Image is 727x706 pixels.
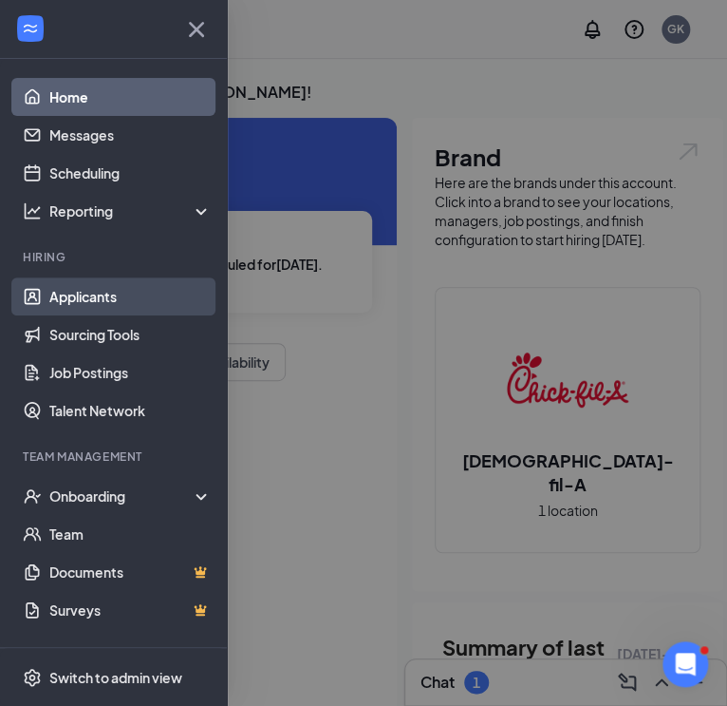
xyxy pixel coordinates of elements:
svg: Analysis [23,201,42,220]
a: Sourcing Tools [49,315,212,353]
div: Switch to admin view [49,668,182,687]
a: Talent Network [49,391,212,429]
iframe: Intercom live chat [662,641,708,687]
a: Scheduling [49,154,212,192]
div: Onboarding [49,487,196,506]
svg: Cross [181,14,212,45]
a: Messages [49,116,212,154]
a: Home [49,78,212,116]
a: SurveysCrown [49,591,212,629]
div: Reporting [49,201,213,220]
a: Team [49,515,212,553]
div: Hiring [23,249,208,265]
a: Job Postings [49,353,212,391]
div: Team Management [23,448,208,465]
a: DocumentsCrown [49,553,212,591]
a: Applicants [49,277,212,315]
svg: UserCheck [23,487,42,506]
svg: Settings [23,668,42,687]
